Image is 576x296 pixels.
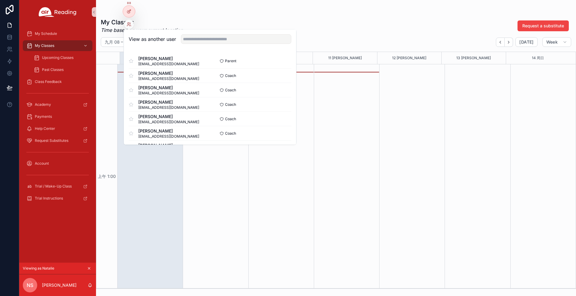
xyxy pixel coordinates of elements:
[35,126,55,131] span: Help Center
[138,120,199,124] span: [EMAIL_ADDRESS][DOMAIN_NAME]
[225,59,236,63] span: Parent
[522,23,564,29] span: Request a substitute
[23,123,92,134] a: Help Center
[138,62,199,66] span: [EMAIL_ADDRESS][DOMAIN_NAME]
[138,142,199,148] span: [PERSON_NAME]
[23,135,92,146] a: Request Substitutes
[23,111,92,122] a: Payments
[35,184,72,189] span: Trial / Make-Up Class
[23,99,92,110] a: Academy
[30,64,92,75] a: Past Classes
[138,56,199,62] span: [PERSON_NAME]
[30,52,92,63] a: Upcoming Classes
[138,85,199,91] span: [PERSON_NAME]
[456,52,491,64] button: 13 [PERSON_NAME]
[35,161,49,166] span: Account
[138,99,199,105] span: [PERSON_NAME]
[138,134,199,139] span: [EMAIL_ADDRESS][DOMAIN_NAME]
[105,39,129,45] h2: 九月 08 – 14
[23,40,92,51] a: My Classes
[23,158,92,169] a: Account
[138,105,199,110] span: [EMAIL_ADDRESS][DOMAIN_NAME]
[35,79,62,84] span: Class Feedback
[138,76,199,81] span: [EMAIL_ADDRESS][DOMAIN_NAME]
[225,117,236,121] span: Coach
[138,114,199,120] span: [PERSON_NAME]
[542,37,571,47] button: Week
[515,37,537,47] button: [DATE]
[225,73,236,78] span: Coach
[35,114,52,119] span: Payments
[35,102,51,107] span: Academy
[19,24,96,212] div: scrollable content
[23,28,92,39] a: My Schedule
[392,52,426,64] button: 12 [PERSON_NAME]
[35,31,57,36] span: My Schedule
[96,174,117,179] span: 上午 1:00
[23,76,92,87] a: Class Feedback
[546,39,558,45] span: Week
[225,131,236,136] span: Coach
[129,35,176,43] h2: View as another user
[42,282,76,288] p: [PERSON_NAME]
[138,70,199,76] span: [PERSON_NAME]
[23,266,54,271] span: Viewing as Natalie
[505,38,513,47] button: Next
[101,26,183,34] em: Time based on your current location
[101,18,183,26] h1: My Classes
[225,102,236,107] span: Coach
[23,181,92,192] a: Trial / Make-Up Class
[42,67,64,72] span: Past Classes
[519,39,533,45] span: [DATE]
[225,88,236,93] span: Coach
[138,128,199,134] span: [PERSON_NAME]
[35,196,63,201] span: Trial Instructions
[42,55,73,60] span: Upcoming Classes
[23,193,92,204] a: Trial Instructions
[35,138,68,143] span: Request Substitutes
[517,20,569,31] button: Request a substitute
[496,38,505,47] button: Back
[328,52,362,64] button: 11 [PERSON_NAME]
[27,282,33,289] span: NS
[35,43,54,48] span: My Classes
[138,91,199,96] span: [EMAIL_ADDRESS][DOMAIN_NAME]
[532,52,544,64] button: 14 周日
[39,7,76,17] img: App logo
